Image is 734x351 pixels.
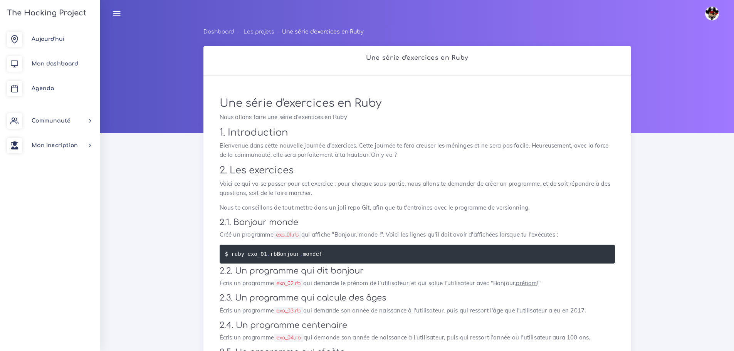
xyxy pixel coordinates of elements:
[277,251,299,257] span: Bonjour
[516,279,537,287] u: prénom
[220,127,615,138] h2: 1. Introduction
[32,118,71,124] span: Communauté
[32,86,54,91] span: Agenda
[220,266,615,276] h3: 2.2. Un programme qui dit bonjour
[32,143,78,148] span: Mon inscription
[220,218,615,227] h3: 2.1. Bonjour monde
[220,97,615,110] h1: Une série d'exercices en Ruby
[274,279,303,287] code: exo_02.rb
[220,306,615,315] p: Écris un programme qui demande son année de naissance à l'utilisateur, puis qui ressort l'âge que...
[220,321,615,330] h3: 2.4. Un programme centenaire
[274,231,301,239] code: exo_01.rb
[220,179,615,198] p: Voici ce qui va se passer pour cet exercice : pour chaque sous-partie, nous allons te demander de...
[220,279,615,288] p: Écris un programme qui demande le prénom de l'utilisateur, et qui salue l'utilisateur avec "Bonjo...
[274,334,304,342] code: exo_04.rb
[225,250,325,258] code: $ ruby exo_01 rb monde
[32,61,78,67] span: Mon dashboard
[220,333,615,342] p: Écris un programme qui demande son année de naissance à l'utilisateur, puis qui ressort l'année o...
[220,113,615,122] p: Nous allons faire une série d'exercices en Ruby
[5,9,86,17] h3: The Hacking Project
[274,27,364,37] li: Une série d'exercices en Ruby
[244,29,274,35] a: Les projets
[212,54,623,62] h2: Une série d'exercices en Ruby
[220,203,615,212] p: Nous te conseillons de tout mettre dans un joli repo Git, afin que tu t'entraines avec le program...
[32,36,64,42] span: Aujourd'hui
[319,251,322,257] span: !
[299,251,302,257] span: ,
[203,29,234,35] a: Dashboard
[220,165,615,176] h2: 2. Les exercices
[274,307,303,315] code: exo_03.rb
[705,7,719,20] img: avatar
[220,230,615,239] p: Créé un programme qui affiche "Bonjour, monde !". Voici les lignes qu'il doit avoir d'affichées l...
[267,251,270,257] span: .
[220,293,615,303] h3: 2.3. Un programme qui calcule des âges
[220,141,615,160] p: Bienvenue dans cette nouvelle journée d'exercices. Cette journée te fera creuser les méninges et ...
